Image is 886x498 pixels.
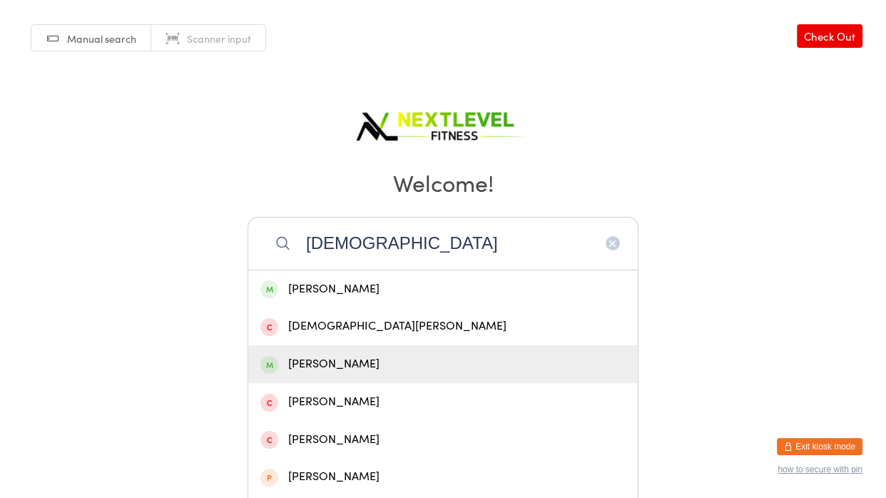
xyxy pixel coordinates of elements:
div: [PERSON_NAME] [260,280,626,299]
span: Manual search [67,31,136,46]
div: [PERSON_NAME] [260,430,626,449]
div: [PERSON_NAME] [260,467,626,487]
h2: Welcome! [14,166,872,198]
input: Search [248,217,638,270]
div: [PERSON_NAME] [260,392,626,412]
div: [PERSON_NAME] [260,355,626,374]
span: Scanner input [187,31,251,46]
a: Check Out [797,24,862,48]
button: how to secure with pin [778,464,862,474]
img: Next Level Fitness [354,100,532,146]
button: Exit kiosk mode [777,438,862,455]
div: [DEMOGRAPHIC_DATA][PERSON_NAME] [260,317,626,336]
